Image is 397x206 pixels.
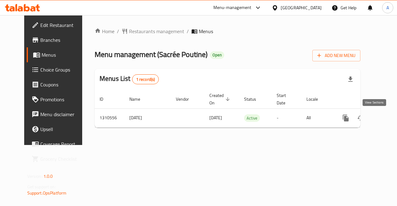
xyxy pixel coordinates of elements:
span: Menus [199,28,213,35]
button: more [338,111,353,125]
span: ID [100,95,111,103]
button: Change Status [353,111,368,125]
span: 1.0.0 [43,172,53,180]
a: Edit Restaurant [27,18,91,33]
li: / [187,28,189,35]
span: Promotions [40,96,86,103]
span: Coupons [40,81,86,88]
a: Restaurants management [122,28,184,35]
nav: breadcrumb [95,28,360,35]
span: Created On [209,92,232,107]
a: Upsell [27,122,91,137]
span: Add New Menu [317,52,355,59]
td: - [272,108,301,127]
span: Menus [42,51,86,59]
div: Export file [343,72,358,87]
h2: Menus List [100,74,159,84]
span: A [386,4,389,11]
a: Menus [27,47,91,62]
span: Start Date [277,92,294,107]
a: Grocery Checklist [27,151,91,166]
span: Restaurants management [129,28,184,35]
span: Menu disclaimer [40,111,86,118]
span: Locale [306,95,326,103]
span: Edit Restaurant [40,21,86,29]
span: Vendor [176,95,197,103]
td: All [301,108,333,127]
div: Open [210,51,224,59]
span: Grocery Checklist [40,155,86,163]
span: Status [244,95,264,103]
a: Coverage Report [27,137,91,151]
div: Total records count [132,74,159,84]
td: 1310556 [95,108,124,127]
a: Support.OpsPlatform [27,189,67,197]
span: Name [129,95,148,103]
a: Coupons [27,77,91,92]
a: Promotions [27,92,91,107]
div: Menu-management [213,4,252,11]
span: Branches [40,36,86,44]
span: Upsell [40,125,86,133]
span: Menu management ( Sacrée Poutine ) [95,47,207,61]
span: Active [244,115,260,122]
span: Get support on: [27,183,56,191]
a: Branches [27,33,91,47]
button: Add New Menu [312,50,360,61]
a: Choice Groups [27,62,91,77]
li: / [117,28,119,35]
span: [DATE] [209,114,222,122]
div: [GEOGRAPHIC_DATA] [281,4,322,11]
span: Choice Groups [40,66,86,73]
span: Open [210,52,224,58]
a: Home [95,28,114,35]
span: 1 record(s) [132,77,159,82]
td: [DATE] [124,108,171,127]
a: Menu disclaimer [27,107,91,122]
span: Coverage Report [40,140,86,148]
div: Active [244,114,260,122]
span: Version: [27,172,42,180]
